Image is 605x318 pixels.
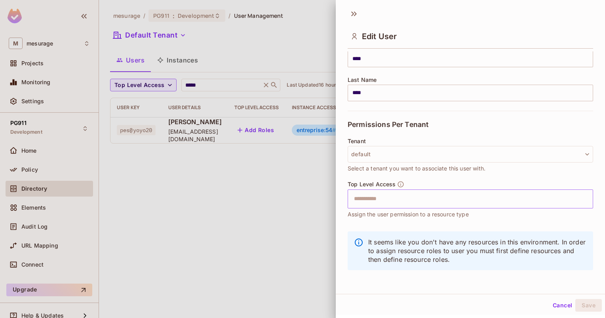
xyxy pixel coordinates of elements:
[348,181,396,187] span: Top Level Access
[348,146,593,163] button: default
[348,210,469,219] span: Assign the user permission to a resource type
[362,32,397,41] span: Edit User
[589,198,590,199] button: Open
[368,238,587,264] p: It seems like you don't have any resources in this environment. In order to assign resource roles...
[348,164,485,173] span: Select a tenant you want to associate this user with.
[348,138,366,144] span: Tenant
[575,299,602,312] button: Save
[550,299,575,312] button: Cancel
[348,77,377,83] span: Last Name
[348,121,428,129] span: Permissions Per Tenant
